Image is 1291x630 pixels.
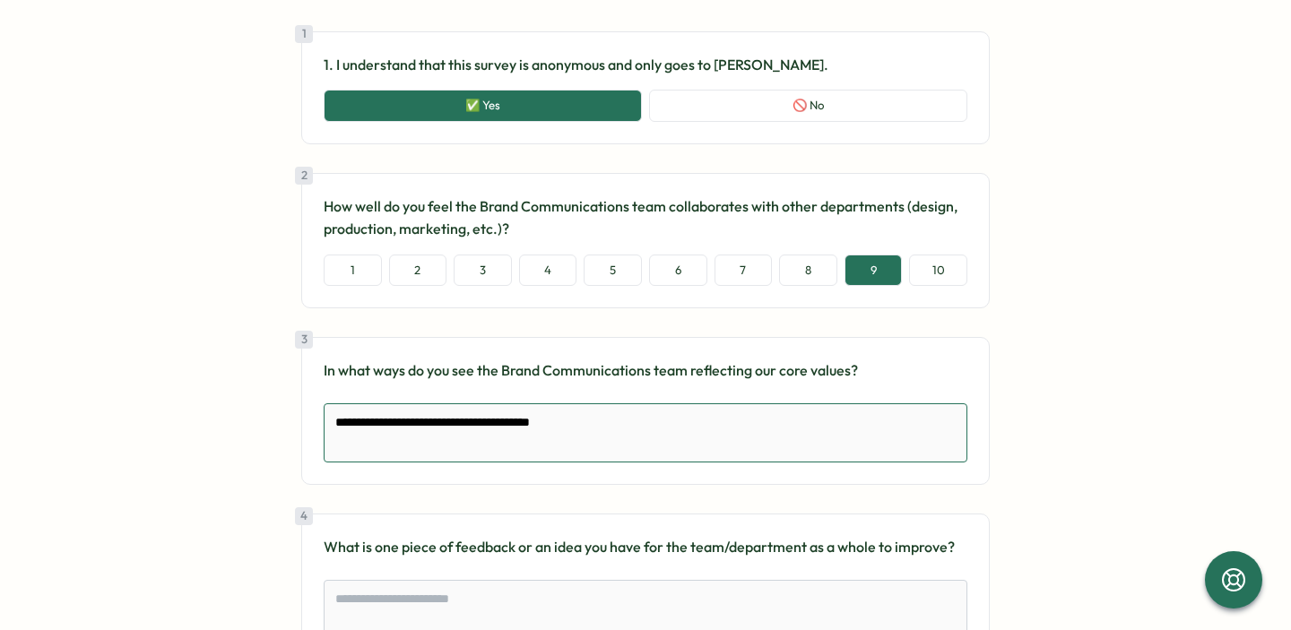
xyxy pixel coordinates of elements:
div: 1 [295,25,313,43]
button: 10 [909,255,967,287]
button: 1 [324,255,382,287]
button: 7 [715,255,773,287]
div: 2 [295,167,313,185]
p: What is one piece of feedback or an idea you have for the team/department as a whole to improve? [324,536,967,558]
button: 8 [779,255,837,287]
p: In what ways do you see the Brand Communications team reflecting our core values? [324,359,967,382]
div: 4 [295,507,313,525]
p: How well do you feel the Brand Communications team collaborates with other departments (design, p... [324,195,967,240]
button: 5 [584,255,642,287]
button: 2 [389,255,447,287]
p: 1. I understand that this survey is anonymous and only goes to [PERSON_NAME]. [324,54,967,76]
button: 🚫 No [649,90,967,122]
button: 4 [519,255,577,287]
button: 9 [845,255,903,287]
button: 6 [649,255,707,287]
button: ✅ Yes [324,90,642,122]
div: 3 [295,331,313,349]
button: 3 [454,255,512,287]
